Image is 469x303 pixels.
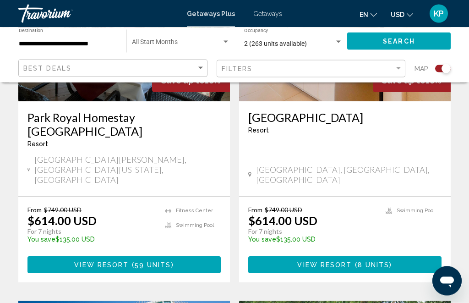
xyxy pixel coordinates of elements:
[256,165,442,185] span: [GEOGRAPHIC_DATA], [GEOGRAPHIC_DATA], [GEOGRAPHIC_DATA]
[414,62,428,75] span: Map
[18,5,178,23] a: Travorium
[248,236,376,243] p: $135.00 USD
[248,257,442,274] button: View Resort(8 units)
[27,257,221,274] button: View Resort(59 units)
[27,214,97,228] p: $614.00 USD
[187,10,235,17] a: Getaways Plus
[23,65,71,72] span: Best Deals
[360,11,368,18] span: en
[27,236,156,243] p: $135.00 USD
[248,206,262,214] span: From
[360,8,377,21] button: Change language
[27,111,221,138] a: Park Royal Homestay [GEOGRAPHIC_DATA]
[297,262,352,269] span: View Resort
[248,127,269,134] span: Resort
[383,38,415,45] span: Search
[23,65,205,72] mat-select: Sort by
[427,4,451,23] button: User Menu
[248,111,442,125] a: [GEOGRAPHIC_DATA]
[248,214,317,228] p: $614.00 USD
[129,262,174,269] span: ( )
[358,262,390,269] span: 8 units
[27,206,42,214] span: From
[253,10,282,17] a: Getaways
[248,228,376,236] p: For 7 nights
[347,33,451,50] button: Search
[135,262,171,269] span: 59 units
[27,228,156,236] p: For 7 nights
[352,262,393,269] span: ( )
[222,65,253,72] span: Filters
[397,208,435,214] span: Swimming Pool
[244,40,307,47] span: 2 (263 units available)
[248,236,276,243] span: You save
[391,11,404,18] span: USD
[391,8,413,21] button: Change currency
[34,155,221,185] span: [GEOGRAPHIC_DATA][PERSON_NAME], [GEOGRAPHIC_DATA][US_STATE], [GEOGRAPHIC_DATA]
[432,266,462,296] iframe: Button to launch messaging window
[434,9,444,18] span: KP
[27,141,48,148] span: Resort
[176,223,214,229] span: Swimming Pool
[265,206,302,214] span: $749.00 USD
[74,262,129,269] span: View Resort
[176,208,213,214] span: Fitness Center
[217,60,406,78] button: Filter
[27,236,55,243] span: You save
[44,206,82,214] span: $749.00 USD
